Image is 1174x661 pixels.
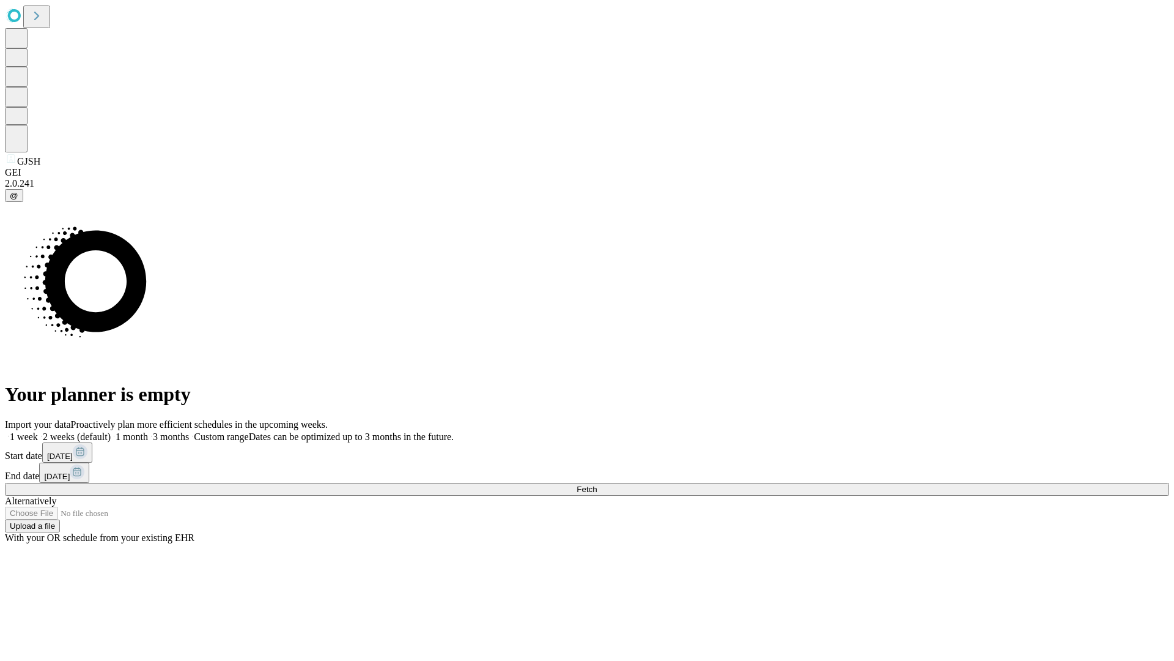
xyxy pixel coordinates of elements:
span: Fetch [577,485,597,494]
div: Start date [5,443,1169,463]
span: Custom range [194,431,248,442]
span: [DATE] [47,452,73,461]
span: 3 months [153,431,189,442]
span: Proactively plan more efficient schedules in the upcoming weeks. [71,419,328,430]
span: 1 week [10,431,38,442]
button: [DATE] [42,443,92,463]
div: End date [5,463,1169,483]
span: 2 weeks (default) [43,431,111,442]
button: Fetch [5,483,1169,496]
button: Upload a file [5,520,60,532]
span: [DATE] [44,472,70,481]
div: 2.0.241 [5,178,1169,189]
span: GJSH [17,156,40,166]
button: @ [5,189,23,202]
span: Alternatively [5,496,56,506]
span: Dates can be optimized up to 3 months in the future. [249,431,454,442]
span: 1 month [116,431,148,442]
button: [DATE] [39,463,89,483]
span: @ [10,191,18,200]
span: Import your data [5,419,71,430]
div: GEI [5,167,1169,178]
span: With your OR schedule from your existing EHR [5,532,194,543]
h1: Your planner is empty [5,383,1169,406]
